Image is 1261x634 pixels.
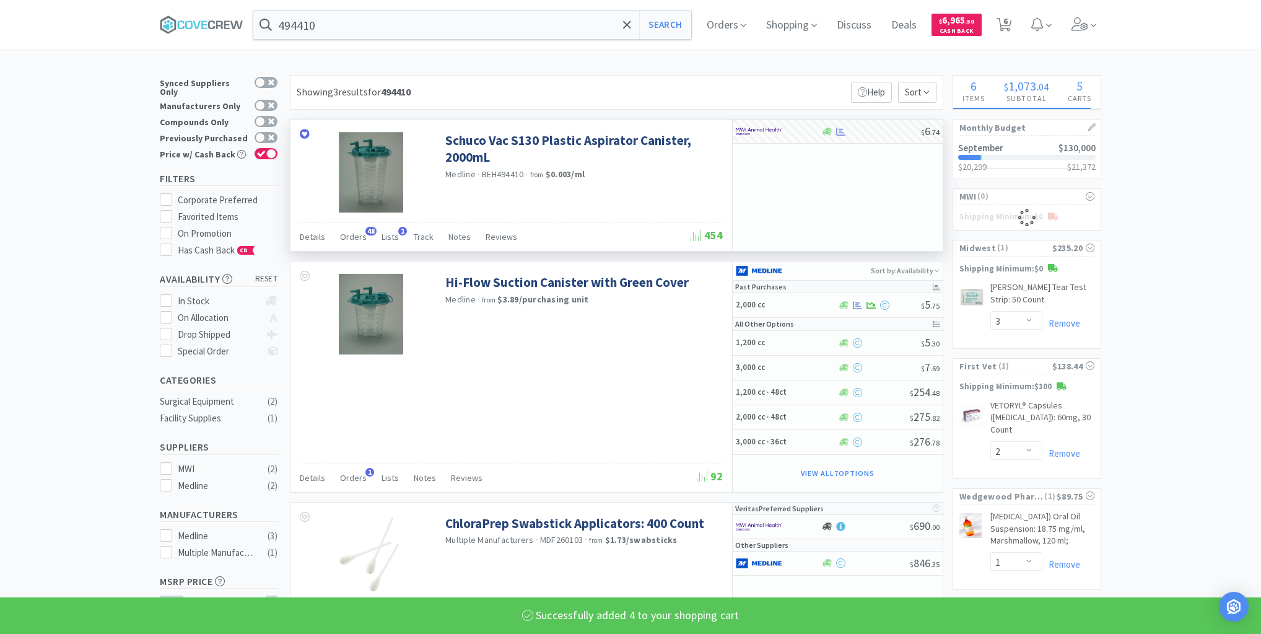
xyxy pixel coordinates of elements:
a: Remove [1042,317,1080,329]
div: Favorited Items [178,209,278,224]
span: . 75 [930,301,940,310]
span: MDF260103 [540,534,583,545]
span: Sort [898,82,936,103]
p: Help [851,82,892,103]
img: a646391c64b94eb2892348a965bf03f3_134.png [736,262,782,280]
div: ( 3 ) [268,529,277,544]
div: Corporate Preferred [178,193,278,208]
span: 1,073 [1008,78,1036,94]
span: · [536,534,538,545]
span: 846 [910,556,940,570]
h2: September [958,143,1003,152]
p: All Other Options [735,318,794,330]
div: On Promotion [178,226,278,241]
div: Multiple Manufacturers [178,545,255,560]
h5: 3,000 cc · 36ct [736,437,835,447]
span: $ [921,339,925,348]
h5: 2,000 cc [736,300,835,310]
p: Shipping Minimum: $100 [953,381,1101,394]
span: $ [921,364,925,373]
a: Medline [445,294,476,305]
div: ( 1 ) [268,545,277,560]
span: 690 [910,519,940,533]
span: Details [300,472,325,483]
span: $ [910,438,914,447]
span: $ [1004,81,1008,93]
strong: $1.73 / swabsticks [605,534,678,545]
span: . 50 [965,17,974,25]
img: f6b2451649754179b5b4e0c70c3f7cb0_2.png [736,122,782,141]
a: Schuco Vac S130 Plastic Aspirator Canister, 2000mL [445,132,720,166]
p: Past Purchases [735,281,787,293]
a: Multiple Manufacturers [445,534,534,545]
span: 454 [691,228,723,242]
img: a646391c64b94eb2892348a965bf03f3_134.png [736,554,782,573]
span: BEH494410 [482,169,523,180]
p: Other Suppliers [735,539,788,551]
span: Track [414,231,434,242]
span: Has Cash Back [178,244,255,256]
span: Orders [340,472,367,483]
span: from [589,536,603,545]
span: · [525,169,528,180]
h5: Availability [160,272,277,286]
p: Sort by: Availability [871,262,940,280]
span: ( 1 ) [1043,490,1057,503]
span: for [368,86,411,98]
span: Notes [448,231,471,242]
a: September$130,000$20,299$21,372 [953,136,1101,178]
span: ( 1 ) [996,242,1052,254]
div: On Allocation [178,310,260,325]
span: Reviews [451,472,482,483]
span: 21,372 [1071,161,1096,172]
img: 968915d8c1234e12927c593d5f4d80da_638918.png [339,132,403,213]
h4: Carts [1058,92,1101,104]
h3: $ [1067,162,1096,171]
h4: Items [953,92,995,104]
span: Details [300,231,325,242]
div: $235.20 [1052,241,1094,255]
strong: $0.003 / ml [546,169,585,180]
span: from [530,170,544,179]
span: . 48 [930,389,940,398]
div: $89.75 [1057,490,1094,503]
span: $ [910,389,914,398]
span: Lists [382,472,399,483]
a: ChloraPrep Swabstick Applicators: 400 Count [445,515,704,532]
img: f6b2451649754179b5b4e0c70c3f7cb0_2.png [736,517,782,536]
h5: MSRP Price [160,575,277,589]
span: 1 [398,227,407,236]
div: ( 2 ) [268,478,277,493]
span: Cash Back [939,28,974,36]
a: Remove [1042,558,1080,570]
h5: 3,000 cc [736,363,835,373]
div: Synced Suppliers Only [160,77,248,96]
span: $ [921,301,925,310]
span: Wedgewood Pharmacy [959,490,1043,503]
strong: 494410 [381,86,411,98]
a: Deals [886,20,922,31]
span: CB [238,247,250,254]
div: MWI [178,462,255,477]
span: . 82 [930,413,940,423]
p: Veritas Preferred Suppliers [735,503,824,514]
a: Medline [445,169,476,180]
a: [PERSON_NAME] Tear Test Strip: 50 Count [990,281,1094,310]
h5: 2,000 cc · 48ct [736,412,835,423]
span: Reviews [486,231,517,242]
span: $ [939,17,942,25]
strong: $3.89 / purchasing unit [497,294,588,305]
span: ( 1 ) [997,360,1052,372]
span: . 35 [930,560,940,569]
span: 275 [910,410,940,424]
span: Orders [340,231,367,242]
h5: Filters [160,172,277,186]
span: 48 [365,227,377,236]
a: Hi-Flow Suction Canister with Green Cover [445,274,689,291]
span: Notes [414,472,436,483]
span: 6 [971,78,977,94]
div: Drop Shipped [178,327,260,342]
span: reset [255,273,278,286]
div: $138.44 [1052,359,1094,373]
span: . 00 [930,522,940,532]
